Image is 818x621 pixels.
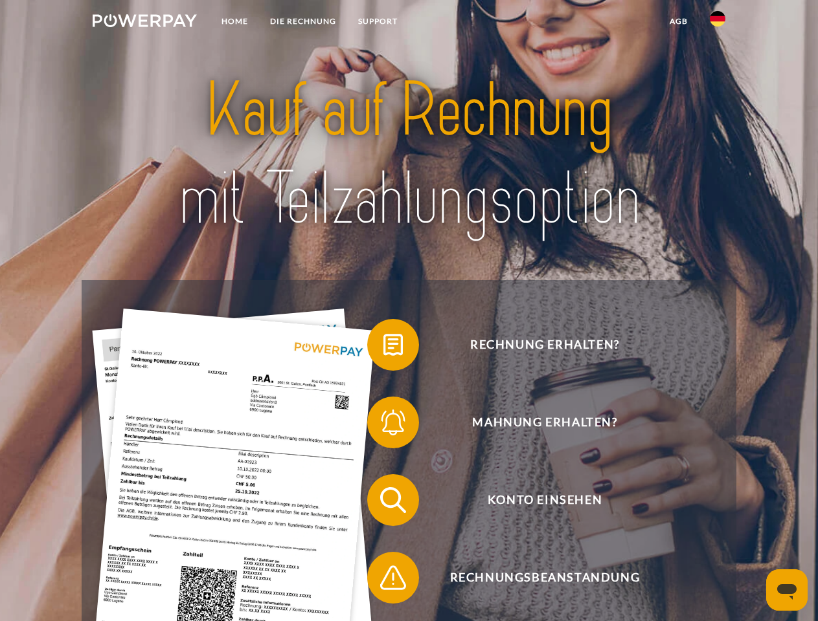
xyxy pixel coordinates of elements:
img: qb_bill.svg [377,329,409,361]
img: de [710,11,725,27]
iframe: Schaltfläche zum Öffnen des Messaging-Fensters [766,569,808,611]
button: Mahnung erhalten? [367,397,704,448]
a: Home [210,10,259,33]
span: Rechnung erhalten? [386,319,703,371]
a: SUPPORT [347,10,409,33]
img: qb_search.svg [377,484,409,516]
img: qb_bell.svg [377,406,409,439]
a: agb [659,10,699,33]
a: DIE RECHNUNG [259,10,347,33]
span: Rechnungsbeanstandung [386,552,703,604]
button: Rechnungsbeanstandung [367,552,704,604]
span: Konto einsehen [386,474,703,526]
img: title-powerpay_de.svg [124,62,694,248]
span: Mahnung erhalten? [386,397,703,448]
button: Konto einsehen [367,474,704,526]
button: Rechnung erhalten? [367,319,704,371]
img: logo-powerpay-white.svg [93,14,197,27]
img: qb_warning.svg [377,561,409,594]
